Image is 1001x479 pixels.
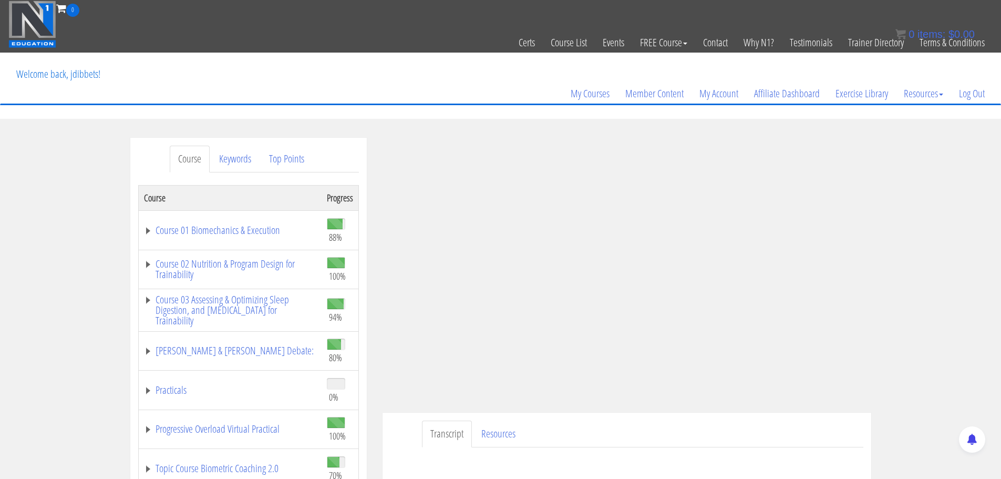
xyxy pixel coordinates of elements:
[144,345,316,356] a: [PERSON_NAME] & [PERSON_NAME] Debate:
[917,28,945,40] span: items:
[329,352,342,363] span: 80%
[8,1,56,48] img: n1-education
[329,270,346,282] span: 100%
[543,17,595,68] a: Course List
[322,185,359,210] th: Progress
[746,68,828,119] a: Affiliate Dashboard
[66,4,79,17] span: 0
[473,421,524,447] a: Resources
[329,231,342,243] span: 88%
[144,385,316,395] a: Practicals
[329,311,342,323] span: 94%
[948,28,975,40] bdi: 0.00
[617,68,692,119] a: Member Content
[329,430,346,442] span: 100%
[895,29,906,39] img: icon11.png
[695,17,736,68] a: Contact
[736,17,782,68] a: Why N1?
[828,68,896,119] a: Exercise Library
[511,17,543,68] a: Certs
[563,68,617,119] a: My Courses
[895,28,975,40] a: 0 items: $0.00
[909,28,914,40] span: 0
[144,424,316,434] a: Progressive Overload Virtual Practical
[782,17,840,68] a: Testimonials
[8,53,108,95] p: Welcome back, jdibbets!
[896,68,951,119] a: Resources
[211,146,260,172] a: Keywords
[948,28,954,40] span: $
[144,463,316,474] a: Topic Course Biometric Coaching 2.0
[144,259,316,280] a: Course 02 Nutrition & Program Design for Trainability
[951,68,993,119] a: Log Out
[144,294,316,326] a: Course 03 Assessing & Optimizing Sleep Digestion, and [MEDICAL_DATA] for Trainability
[840,17,912,68] a: Trainer Directory
[170,146,210,172] a: Course
[56,1,79,15] a: 0
[595,17,632,68] a: Events
[912,17,993,68] a: Terms & Conditions
[144,225,316,236] a: Course 01 Biomechanics & Execution
[692,68,746,119] a: My Account
[138,185,322,210] th: Course
[632,17,695,68] a: FREE Course
[329,391,338,403] span: 0%
[261,146,313,172] a: Top Points
[422,421,472,447] a: Transcript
